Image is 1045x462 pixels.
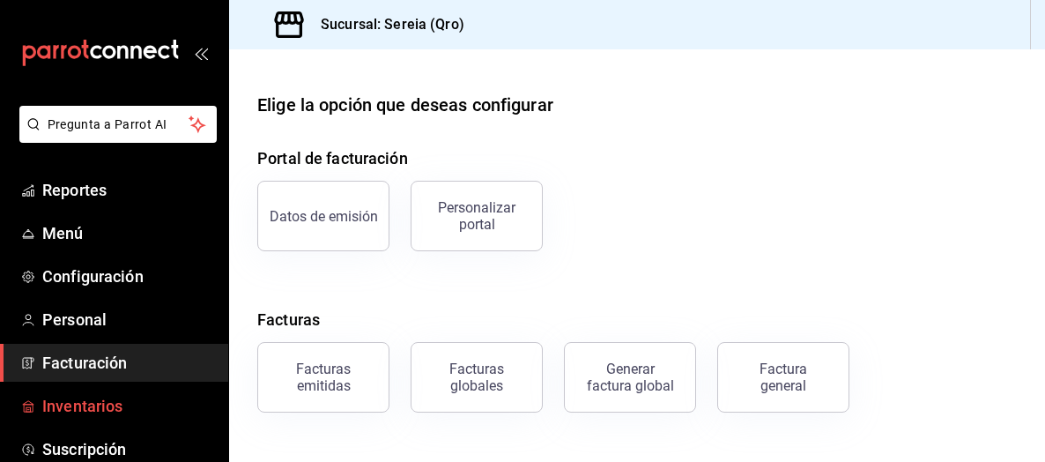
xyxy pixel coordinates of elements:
button: open_drawer_menu [194,46,208,60]
span: Pregunta a Parrot AI [48,115,189,134]
button: Pregunta a Parrot AI [19,106,217,143]
span: Reportes [42,178,214,202]
span: Facturación [42,351,214,375]
div: Factura general [739,361,827,394]
button: Generar factura global [564,342,696,413]
div: Facturas globales [422,361,531,394]
div: Facturas emitidas [269,361,378,394]
h4: Portal de facturación [257,146,1017,170]
span: Suscripción [42,437,214,461]
span: Personal [42,308,214,332]
button: Personalizar portal [411,181,543,251]
h4: Facturas [257,308,1017,332]
div: Generar factura global [586,361,674,394]
div: Elige la opción que deseas configurar [257,92,553,118]
button: Datos de emisión [257,181,389,251]
span: Inventarios [42,394,214,418]
button: Facturas globales [411,342,543,413]
div: Personalizar portal [422,199,531,233]
h3: Sucursal: Sereia (Qro) [307,14,464,35]
div: Datos de emisión [270,208,378,225]
span: Menú [42,221,214,245]
a: Pregunta a Parrot AI [12,128,217,146]
button: Facturas emitidas [257,342,389,413]
span: Configuración [42,265,214,288]
button: Factura general [717,342,849,413]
